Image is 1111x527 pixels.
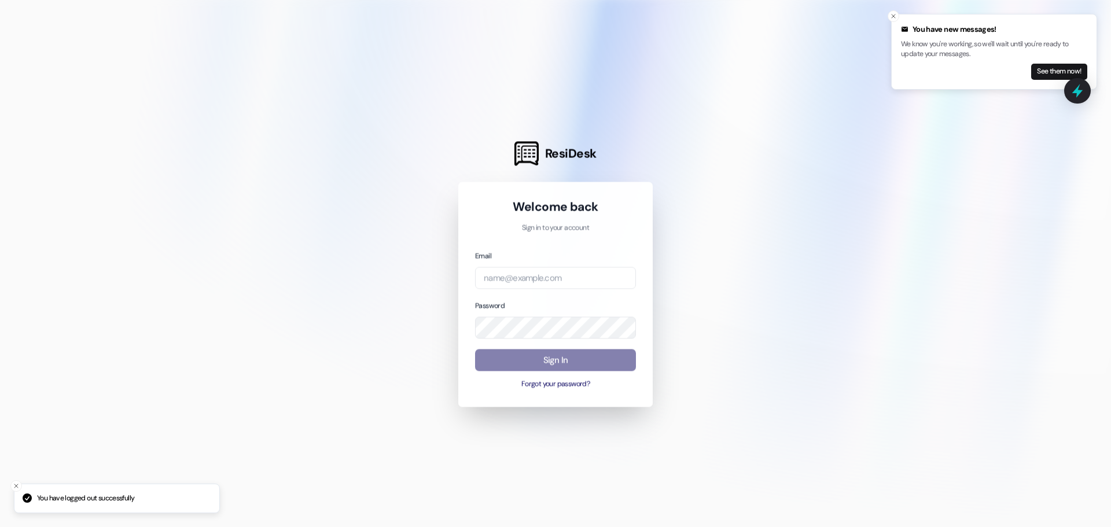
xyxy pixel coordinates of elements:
[475,301,505,310] label: Password
[475,349,636,371] button: Sign In
[10,480,22,492] button: Close toast
[475,199,636,215] h1: Welcome back
[475,223,636,234] p: Sign in to your account
[545,146,597,162] span: ResiDesk
[901,39,1087,60] p: We know you're working, so we'll wait until you're ready to update your messages.
[475,267,636,289] input: name@example.com
[37,493,134,504] p: You have logged out successfully
[901,24,1087,35] div: You have new messages!
[1031,64,1087,80] button: See them now!
[514,142,539,166] img: ResiDesk Logo
[475,379,636,390] button: Forgot your password?
[475,251,491,260] label: Email
[888,10,899,22] button: Close toast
